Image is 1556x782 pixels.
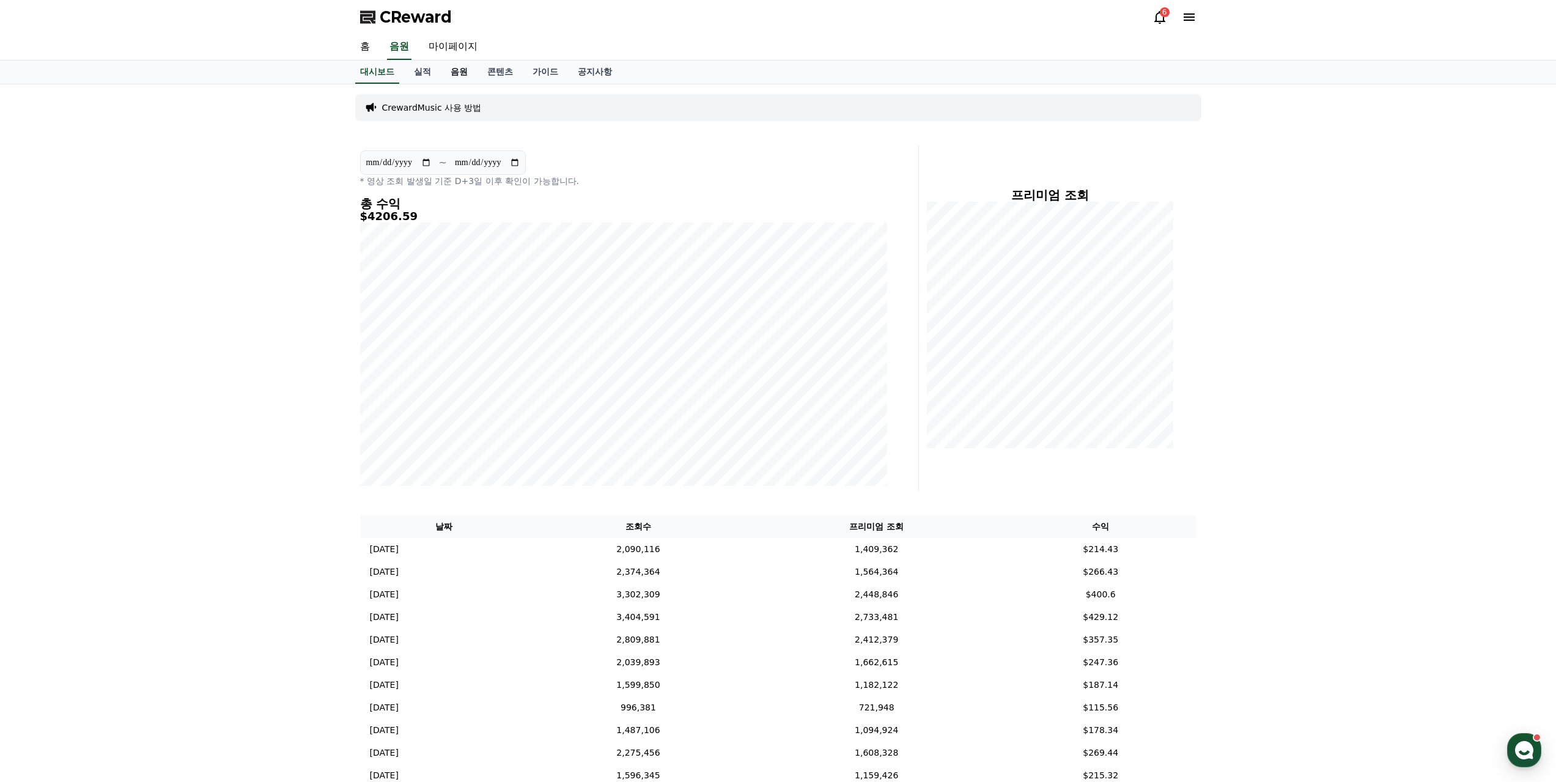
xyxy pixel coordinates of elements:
[370,701,399,714] p: [DATE]
[404,61,441,84] a: 실적
[1005,515,1196,538] th: 수익
[568,61,622,84] a: 공지사항
[528,629,748,651] td: 2,809,881
[528,515,748,538] th: 조회수
[1005,561,1196,583] td: $266.43
[929,188,1171,202] h4: 프리미엄 조회
[748,696,1005,719] td: 721,948
[387,34,411,60] a: 음원
[523,61,568,84] a: 가이드
[189,406,204,416] span: 설정
[360,175,885,187] p: * 영상 조회 발생일 기준 D+3일 이후 확인이 가능합니다.
[370,724,399,737] p: [DATE]
[81,388,158,418] a: 대화
[1005,719,1196,742] td: $178.34
[439,155,447,170] p: ~
[1005,674,1196,696] td: $187.14
[355,61,399,84] a: 대시보드
[441,61,477,84] a: 음원
[748,674,1005,696] td: 1,182,122
[39,406,46,416] span: 홈
[528,674,748,696] td: 1,599,850
[748,719,1005,742] td: 1,094,924
[1005,651,1196,674] td: $247.36
[748,515,1005,538] th: 프리미엄 조회
[1005,583,1196,606] td: $400.6
[370,656,399,669] p: [DATE]
[528,696,748,719] td: 996,381
[528,538,748,561] td: 2,090,116
[370,543,399,556] p: [DATE]
[748,583,1005,606] td: 2,448,846
[477,61,523,84] a: 콘텐츠
[370,679,399,692] p: [DATE]
[350,34,380,60] a: 홈
[360,7,452,27] a: CReward
[748,742,1005,764] td: 1,608,328
[419,34,487,60] a: 마이페이지
[360,210,885,223] h5: $4206.59
[4,388,81,418] a: 홈
[1152,10,1167,24] a: 6
[1005,538,1196,561] td: $214.43
[370,769,399,782] p: [DATE]
[748,606,1005,629] td: 2,733,481
[748,561,1005,583] td: 1,564,364
[360,197,885,210] h4: 총 수익
[1005,629,1196,651] td: $357.35
[112,407,127,416] span: 대화
[748,538,1005,561] td: 1,409,362
[1005,742,1196,764] td: $269.44
[370,747,399,759] p: [DATE]
[528,561,748,583] td: 2,374,364
[528,606,748,629] td: 3,404,591
[370,588,399,601] p: [DATE]
[1160,7,1170,17] div: 6
[748,651,1005,674] td: 1,662,615
[528,583,748,606] td: 3,302,309
[1005,696,1196,719] td: $115.56
[748,629,1005,651] td: 2,412,379
[370,633,399,646] p: [DATE]
[370,611,399,624] p: [DATE]
[380,7,452,27] span: CReward
[370,566,399,578] p: [DATE]
[528,651,748,674] td: 2,039,893
[528,719,748,742] td: 1,487,106
[158,388,235,418] a: 설정
[360,515,529,538] th: 날짜
[528,742,748,764] td: 2,275,456
[382,101,482,114] a: CrewardMusic 사용 방법
[1005,606,1196,629] td: $429.12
